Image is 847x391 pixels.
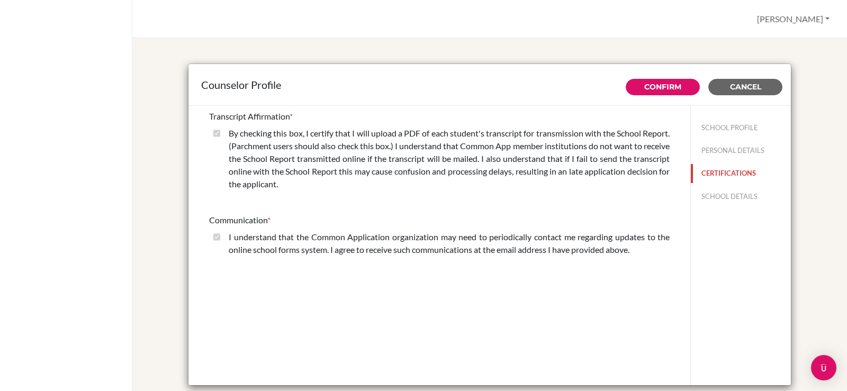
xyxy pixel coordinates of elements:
[229,231,670,256] label: I understand that the Common Application organization may need to periodically contact me regardi...
[752,9,834,29] button: [PERSON_NAME]
[209,215,267,225] span: Communication
[201,77,778,93] div: Counselor Profile
[691,164,791,183] button: CERTIFICATIONS
[691,119,791,137] button: SCHOOL PROFILE
[691,141,791,160] button: PERSONAL DETAILS
[691,187,791,206] button: SCHOOL DETAILS
[209,111,290,121] span: Transcript Affirmation
[811,355,836,380] div: Open Intercom Messenger
[229,127,670,190] label: By checking this box, I certify that I will upload a PDF of each student's transcript for transmi...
